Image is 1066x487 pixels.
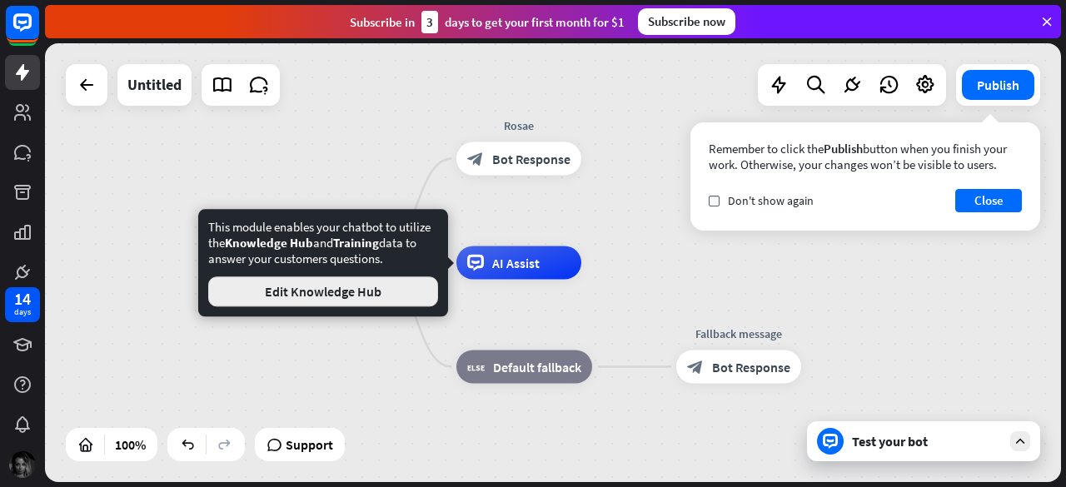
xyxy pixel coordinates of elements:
[467,359,485,375] i: block_fallback
[728,193,814,208] span: Don't show again
[350,11,625,33] div: Subscribe in days to get your first month for $1
[467,151,484,167] i: block_bot_response
[687,359,704,375] i: block_bot_response
[824,141,863,157] span: Publish
[852,433,1002,450] div: Test your bot
[492,255,540,271] span: AI Assist
[208,276,438,306] button: Edit Knowledge Hub
[5,287,40,322] a: 14 days
[421,11,438,33] div: 3
[709,141,1022,172] div: Remember to click the button when you finish your work. Otherwise, your changes won’t be visible ...
[492,151,570,167] span: Bot Response
[14,291,31,306] div: 14
[333,235,379,251] span: Training
[664,325,814,342] div: Fallback message
[712,359,790,375] span: Bot Response
[286,431,333,458] span: Support
[13,7,63,57] button: Open LiveChat chat widget
[127,64,182,106] div: Untitled
[962,70,1034,100] button: Publish
[208,219,438,306] div: This module enables your chatbot to utilize the and data to answer your customers questions.
[444,117,594,134] div: Rosae
[14,306,31,318] div: days
[110,431,151,458] div: 100%
[955,189,1022,212] button: Close
[225,235,313,251] span: Knowledge Hub
[493,359,581,375] span: Default fallback
[638,8,735,35] div: Subscribe now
